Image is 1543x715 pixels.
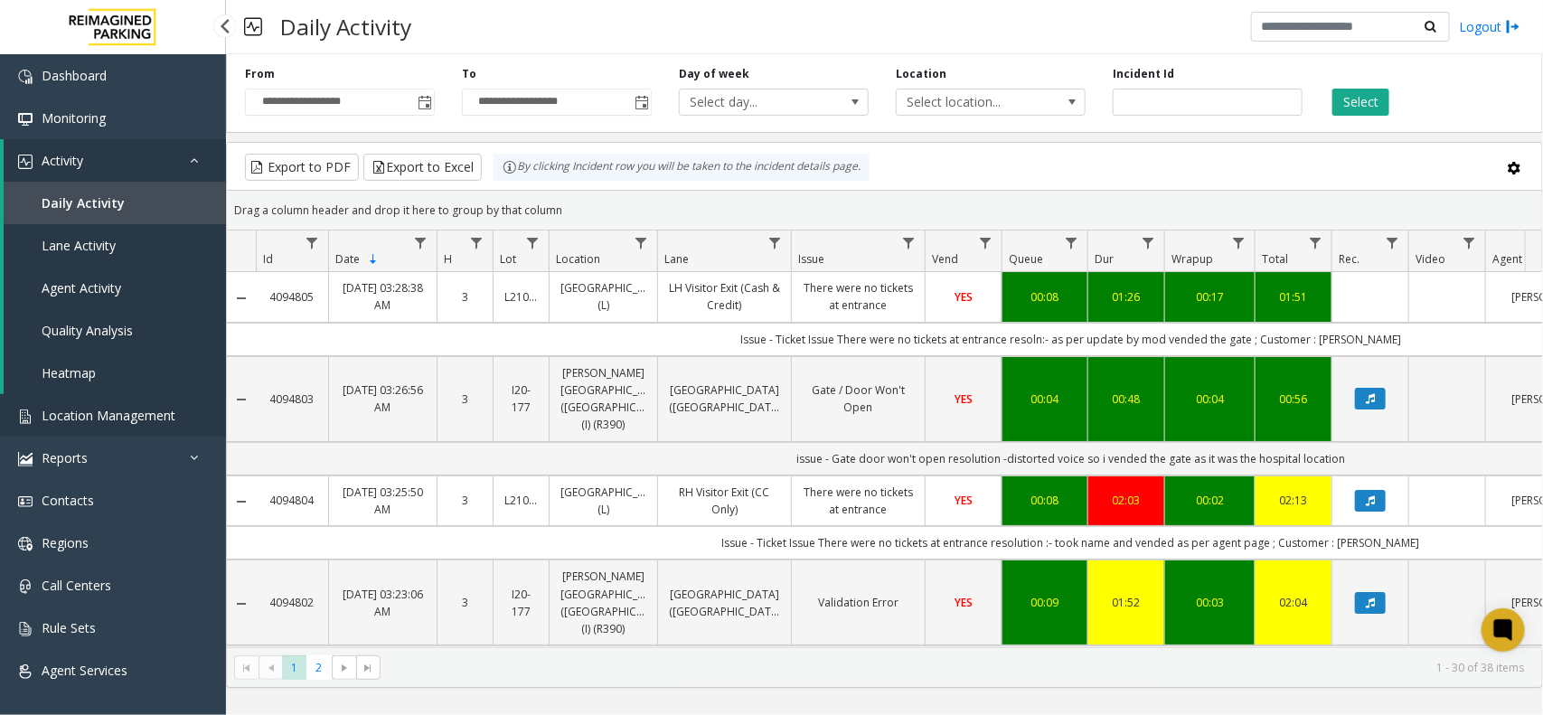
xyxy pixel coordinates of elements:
[361,661,375,675] span: Go to the last page
[337,661,352,675] span: Go to the next page
[494,154,870,181] div: By clicking Incident row you will be taken to the incident details page.
[465,230,489,255] a: H Filter Menu
[1171,251,1213,267] span: Wrapup
[1099,390,1153,408] a: 00:48
[42,364,96,381] span: Heatmap
[897,230,921,255] a: Issue Filter Menu
[560,279,646,314] a: [GEOGRAPHIC_DATA] (L)
[897,89,1047,115] span: Select location...
[4,224,226,267] a: Lane Activity
[1176,390,1244,408] a: 00:04
[448,594,482,611] a: 3
[42,152,83,169] span: Activity
[1266,594,1321,611] a: 02:04
[4,139,226,182] a: Activity
[42,279,121,296] span: Agent Activity
[1266,492,1321,509] div: 02:13
[955,595,973,610] span: YES
[18,409,33,424] img: 'icon'
[366,252,381,267] span: Sortable
[1095,251,1114,267] span: Dur
[300,230,325,255] a: Id Filter Menu
[263,251,273,267] span: Id
[448,288,482,306] a: 3
[1459,17,1520,36] a: Logout
[363,154,482,181] button: Export to Excel
[680,89,830,115] span: Select day...
[521,230,545,255] a: Lot Filter Menu
[1013,288,1077,306] a: 00:08
[669,484,780,518] a: RH Visitor Exit (CC Only)
[1013,492,1077,509] div: 00:08
[1059,230,1084,255] a: Queue Filter Menu
[669,381,780,416] a: [GEOGRAPHIC_DATA] ([GEOGRAPHIC_DATA])
[1113,66,1174,82] label: Incident Id
[340,586,426,620] a: [DATE] 03:23:06 AM
[306,655,331,680] span: Page 2
[282,655,306,680] span: Page 1
[42,194,125,212] span: Daily Activity
[1099,492,1153,509] div: 02:03
[18,70,33,84] img: 'icon'
[356,655,381,681] span: Go to the last page
[503,160,517,174] img: infoIcon.svg
[504,288,538,306] a: L21077700
[932,251,958,267] span: Vend
[462,66,476,82] label: To
[936,390,991,408] a: YES
[340,484,426,518] a: [DATE] 03:25:50 AM
[556,251,600,267] span: Location
[332,655,356,681] span: Go to the next page
[267,390,317,408] a: 4094803
[414,89,434,115] span: Toggle popup
[42,67,107,84] span: Dashboard
[1099,288,1153,306] a: 01:26
[1009,251,1043,267] span: Queue
[4,182,226,224] a: Daily Activity
[1416,251,1445,267] span: Video
[1303,230,1328,255] a: Total Filter Menu
[444,251,452,267] span: H
[42,322,133,339] span: Quality Analysis
[1013,594,1077,611] a: 00:09
[18,452,33,466] img: 'icon'
[798,251,824,267] span: Issue
[504,381,538,416] a: I20-177
[504,492,538,509] a: L21077700
[955,391,973,407] span: YES
[1227,230,1251,255] a: Wrapup Filter Menu
[803,484,914,518] a: There were no tickets at entrance
[1492,251,1522,267] span: Agent
[1176,492,1244,509] a: 00:02
[1176,288,1244,306] div: 00:17
[1176,594,1244,611] div: 00:03
[664,251,689,267] span: Lane
[1013,390,1077,408] a: 00:04
[18,537,33,551] img: 'icon'
[936,492,991,509] a: YES
[42,534,89,551] span: Regions
[1099,594,1153,611] a: 01:52
[227,230,1542,647] div: Data table
[1457,230,1482,255] a: Video Filter Menu
[896,66,946,82] label: Location
[803,594,914,611] a: Validation Error
[227,392,256,407] a: Collapse Details
[936,288,991,306] a: YES
[763,230,787,255] a: Lane Filter Menu
[18,155,33,169] img: 'icon'
[1339,251,1360,267] span: Rec.
[448,492,482,509] a: 3
[560,568,646,637] a: [PERSON_NAME][GEOGRAPHIC_DATA] ([GEOGRAPHIC_DATA]) (I) (R390)
[803,279,914,314] a: There were no tickets at entrance
[1266,390,1321,408] a: 00:56
[955,493,973,508] span: YES
[42,662,127,679] span: Agent Services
